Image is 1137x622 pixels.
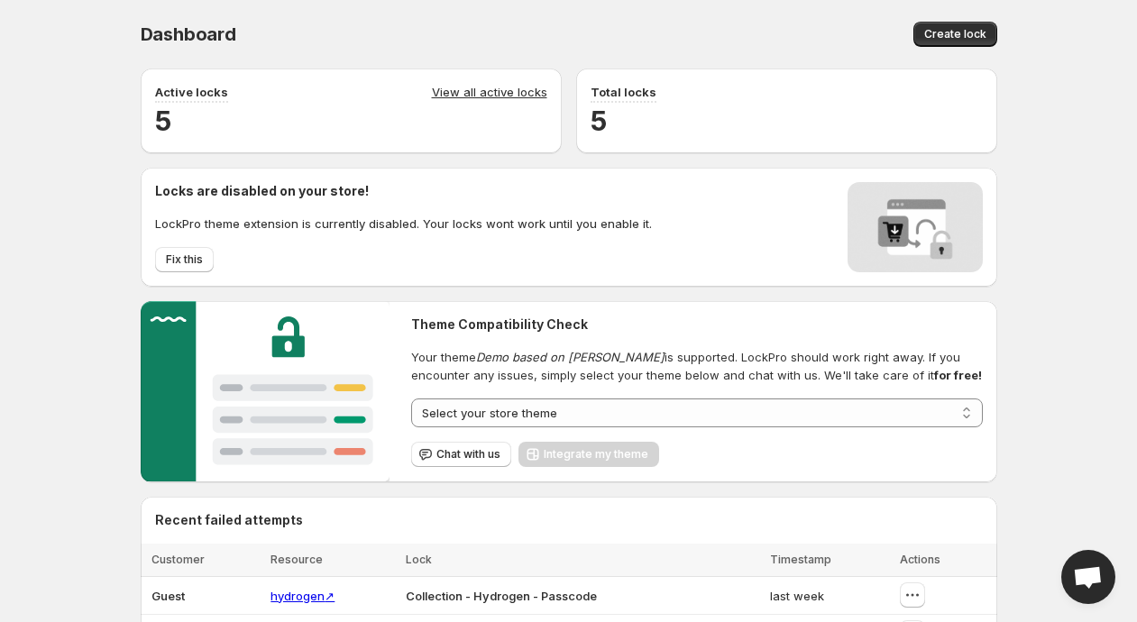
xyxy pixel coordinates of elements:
button: Fix this [155,247,214,272]
h2: Recent failed attempts [155,511,303,529]
span: Your theme is supported. LockPro should work right away. If you encounter any issues, simply sele... [411,348,982,384]
p: Total locks [591,83,656,101]
span: Guest [151,589,185,603]
strong: for free! [934,368,982,382]
span: Lock [406,553,432,566]
span: Fix this [166,252,203,267]
h2: 5 [155,103,547,139]
h2: 5 [591,103,983,139]
span: Resource [270,553,323,566]
button: Create lock [913,22,997,47]
h2: Theme Compatibility Check [411,316,982,334]
div: Open chat [1061,550,1115,604]
span: Actions [900,553,940,566]
h2: Locks are disabled on your store! [155,182,652,200]
span: Customer [151,553,205,566]
span: last week [770,589,824,603]
span: Timestamp [770,553,831,566]
em: Demo based on [PERSON_NAME] [476,350,665,364]
a: hydrogen↗ [270,589,335,603]
button: Chat with us [411,442,511,467]
img: Locks disabled [848,182,983,272]
span: Create lock [924,27,986,41]
span: Dashboard [141,23,236,45]
img: Customer support [141,301,390,481]
span: Chat with us [436,447,500,462]
p: Active locks [155,83,228,101]
a: View all active locks [432,83,547,103]
span: Collection - Hydrogen - Passcode [406,589,597,603]
p: LockPro theme extension is currently disabled. Your locks wont work until you enable it. [155,215,652,233]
